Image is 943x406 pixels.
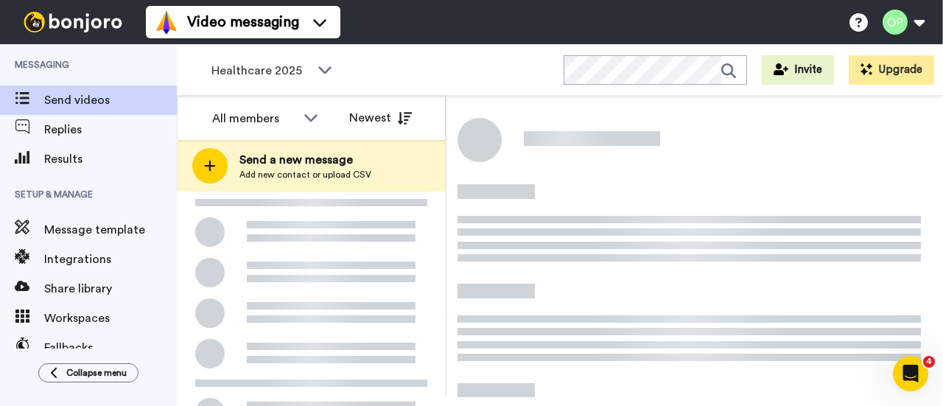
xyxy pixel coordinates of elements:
span: Collapse menu [66,367,127,379]
span: Send a new message [239,151,371,169]
iframe: Intercom live chat [893,356,928,391]
span: Healthcare 2025 [211,62,310,80]
button: Collapse menu [38,363,139,382]
span: Video messaging [187,12,299,32]
span: Fallbacks [44,339,177,357]
img: bj-logo-header-white.svg [18,12,128,32]
img: vm-color.svg [155,10,178,34]
button: Newest [338,103,423,133]
div: All members [212,110,296,127]
span: Results [44,150,177,168]
button: Invite [762,55,834,85]
span: Replies [44,121,177,139]
span: Workspaces [44,309,177,327]
span: 4 [923,356,935,368]
span: Add new contact or upload CSV [239,169,371,181]
span: Send videos [44,91,177,109]
span: Integrations [44,251,177,268]
span: Share library [44,280,177,298]
span: Message template [44,221,177,239]
button: Upgrade [849,55,934,85]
